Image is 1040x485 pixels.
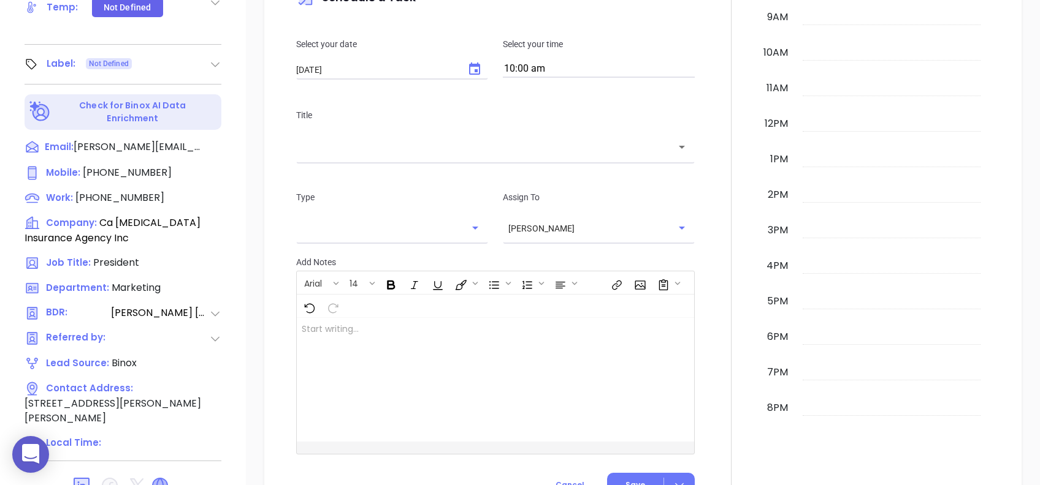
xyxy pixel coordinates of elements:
button: Open [467,219,484,236]
span: Email: [45,140,74,156]
span: Not Defined [89,57,129,70]
span: Mobile : [46,166,80,179]
span: Insert link [605,273,627,293]
span: Align [548,273,580,293]
div: 1pm [768,152,790,167]
div: 4pm [764,258,790,273]
button: Open [673,219,690,236]
div: 2pm [765,187,790,202]
div: 10am [761,45,790,60]
span: [STREET_ADDRESS][PERSON_NAME][PERSON_NAME] [25,396,201,425]
span: Arial [298,277,328,286]
p: Select your time [503,37,695,51]
span: [PERSON_NAME] [PERSON_NAME] [111,306,209,321]
span: Italic [402,273,424,293]
p: Select your date [296,37,488,51]
span: Insert Unordered List [482,273,514,293]
span: Redo [321,296,343,317]
p: Title [296,108,695,122]
span: Insert Ordered List [515,273,547,293]
span: [PERSON_NAME][EMAIL_ADDRESS][PERSON_NAME][DOMAIN_NAME] [74,140,202,154]
input: MM/DD/YYYY [296,64,457,76]
span: Underline [426,273,448,293]
div: 3pm [765,223,790,238]
button: Open [673,138,690,156]
span: Marketing [112,280,161,295]
p: Type [296,190,488,204]
span: Undo [297,296,319,317]
span: Company: [46,216,97,229]
div: 11am [764,81,790,96]
button: 14 [343,273,367,293]
div: 5pm [765,294,790,309]
div: 6pm [765,329,790,344]
div: 7pm [765,365,790,380]
span: [PHONE_NUMBER] [75,190,164,205]
span: Surveys [651,273,683,293]
span: Ca [MEDICAL_DATA] Insurance Agency Inc [25,216,201,245]
span: Bold [379,273,401,293]
span: Fill color or set the text color [449,273,481,293]
span: Font family [297,273,342,293]
span: Binox [112,356,137,370]
span: 14 [343,277,364,286]
p: Assign To [503,190,695,204]
img: Ai-Enrich-DaqCidB-.svg [29,101,51,122]
button: Choose date, selected date is Aug 23, 2025 [462,57,487,81]
span: Contact Address: [46,382,133,394]
span: [PHONE_NUMBER] [83,165,172,179]
span: Department: [46,281,109,294]
p: Add Notes [296,255,695,269]
span: Referred by: [46,331,110,346]
span: Lead Source: [46,356,109,369]
span: President [93,255,139,269]
div: Label: [47,55,76,73]
p: Check for Binox AI Data Enrichment [53,99,213,125]
span: Font size [343,273,378,293]
button: Arial [298,273,331,293]
span: BDR: [46,306,110,321]
span: Insert Image [628,273,650,293]
div: 9am [765,10,790,24]
span: Local Time: [46,436,101,449]
span: Work : [46,191,73,204]
div: 12pm [762,116,790,131]
div: 8pm [765,400,790,415]
span: Job Title: [46,256,91,269]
